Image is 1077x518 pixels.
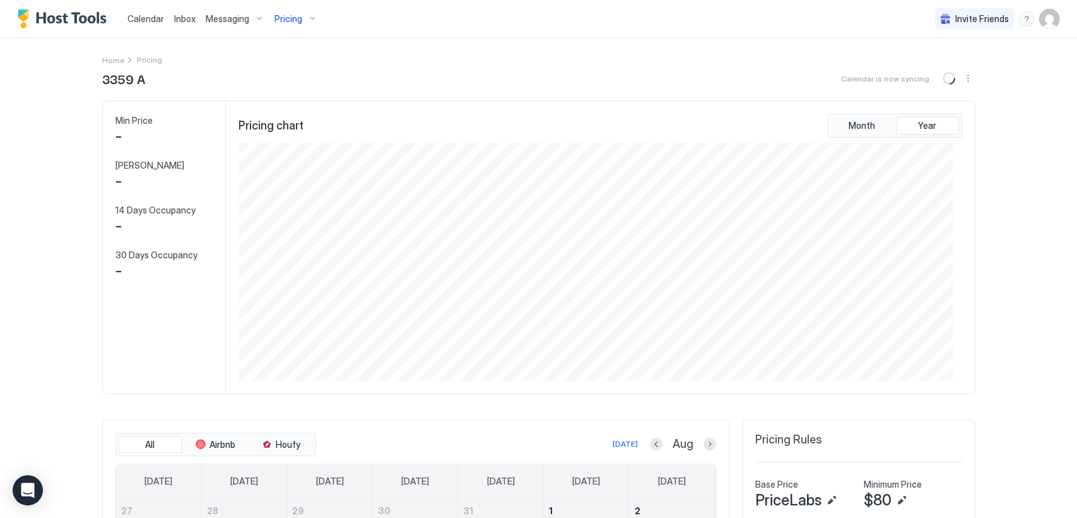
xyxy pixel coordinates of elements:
button: Edit [894,493,909,508]
span: 30 Days Occupancy [115,250,197,261]
span: 3359 A [102,69,146,88]
span: Airbnb [209,439,235,450]
div: Breadcrumb [102,53,124,66]
span: Breadcrumb [137,55,162,64]
span: [DATE] [658,476,686,487]
span: PriceLabs [755,491,821,510]
span: 30 [378,505,391,516]
button: Edit [824,493,839,508]
span: [DATE] [401,476,429,487]
span: Inbox [174,13,196,24]
span: - [115,127,122,146]
div: menu [960,71,975,86]
div: Open Intercom Messenger [13,475,43,505]
a: Thursday [474,464,527,498]
div: User profile [1039,9,1059,29]
button: More options [960,71,975,86]
a: Calendar [127,12,164,25]
span: [DATE] [572,476,600,487]
a: Inbox [174,12,196,25]
a: Wednesday [389,464,442,498]
span: All [145,439,155,450]
button: Airbnb [184,436,247,454]
a: Monday [218,464,271,498]
span: $80 [864,491,892,510]
span: [DATE] [230,476,258,487]
span: 1 [549,505,553,516]
span: Year [918,120,936,131]
span: Aug [673,437,693,452]
span: [DATE] [315,476,343,487]
button: Previous month [650,438,662,450]
div: [DATE] [613,438,638,450]
span: 14 Days Occupancy [115,205,196,216]
span: Pricing [274,13,302,25]
a: Home [102,53,124,66]
span: Houfy [276,439,300,450]
span: Home [102,56,124,65]
button: Houfy [250,436,313,454]
button: Month [830,117,893,135]
span: - [115,172,122,191]
span: Pricing chart [238,119,303,133]
button: All [119,436,182,454]
span: 31 [463,505,473,516]
span: Pricing Rules [755,433,822,447]
span: - [115,262,122,280]
button: Year [896,117,959,135]
a: Sunday [132,464,185,498]
span: Base Price [755,479,798,490]
span: Month [849,120,875,131]
span: 29 [292,505,304,516]
button: Next month [703,438,716,450]
span: Calendar is now syncing... [841,74,935,83]
div: tab-group [115,433,316,457]
span: Minimum Price [864,479,922,490]
button: Sync prices [940,69,958,87]
span: Messaging [206,13,249,25]
div: menu [1019,11,1034,27]
a: Saturday [645,464,698,498]
span: Min Price [115,115,153,126]
span: 28 [207,505,218,516]
span: [PERSON_NAME] [115,160,184,171]
a: Tuesday [303,464,356,498]
span: - [115,217,122,236]
span: Calendar [127,13,164,24]
span: [DATE] [487,476,515,487]
span: 27 [121,505,132,516]
div: loading [943,72,955,85]
a: Friday [560,464,613,498]
span: [DATE] [144,476,172,487]
span: 2 [634,505,640,516]
span: Invite Friends [955,13,1009,25]
div: tab-group [827,114,962,138]
a: Host Tools Logo [18,9,112,28]
button: [DATE] [611,437,640,452]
